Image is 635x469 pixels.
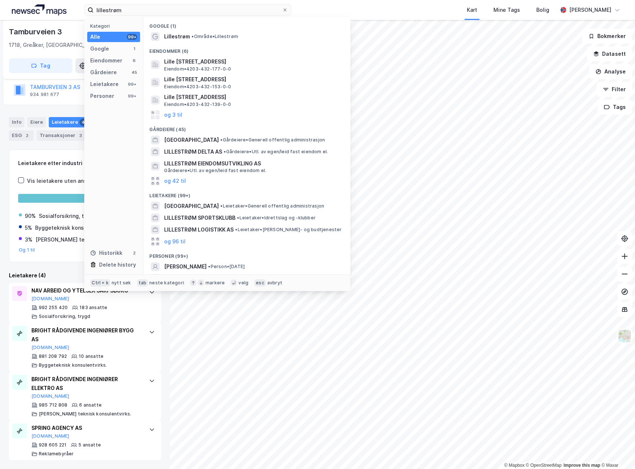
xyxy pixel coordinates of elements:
div: Gårdeiere [90,68,117,77]
button: [DOMAIN_NAME] [31,393,69,399]
div: Eiendommer [90,56,122,65]
a: OpenStreetMap [526,463,562,468]
div: Tamburveien 3 [9,26,63,38]
span: Leietaker • [PERSON_NAME]- og budtjenester [235,227,342,233]
div: 881 208 792 [39,353,67,359]
div: avbryt [267,280,282,286]
div: tab [137,279,148,287]
span: Gårdeiere • Utl. av egen/leid fast eiendom el. [164,168,266,174]
div: Bolig [536,6,549,14]
div: 99+ [127,81,137,87]
div: SPRING AGENCY AS [31,424,142,432]
button: Tag [9,58,72,73]
div: 2 [23,132,31,139]
div: 3 [77,132,84,139]
span: LILLESTRØM SPORTSKLUBB [164,213,235,222]
span: Lille [STREET_ADDRESS] [164,93,342,102]
button: og 96 til [164,237,186,246]
div: 90% [25,212,36,220]
button: Analyse [589,64,632,79]
span: Lille [STREET_ADDRESS] [164,75,342,84]
span: Leietaker • Idrettslag og -klubber [237,215,316,221]
div: Personer (99+) [143,247,350,261]
div: Gårdeiere (45) [143,121,350,134]
button: [DOMAIN_NAME] [31,296,69,302]
div: velg [238,280,248,286]
span: Lillestrøm [164,32,190,41]
div: 5% [25,223,32,232]
div: 5 ansatte [78,442,101,448]
span: LILLESTRØM DELTA AS [164,147,222,156]
button: [DOMAIN_NAME] [31,433,69,439]
div: nytt søk [112,280,131,286]
div: 6 [131,58,137,64]
div: BRIGHT RÅDGIVENDE INGENIØRER ELEKTRO AS [31,375,142,393]
button: Datasett [587,47,632,61]
div: 3% [25,235,33,244]
span: Person • [DATE] [208,264,245,270]
span: • [208,264,210,269]
img: Z [618,329,632,343]
button: og 3 til [164,110,182,119]
a: Mapbox [504,463,524,468]
div: Vis leietakere uten ansatte [27,177,97,185]
div: Leietakere [90,80,119,89]
div: 6 ansatte [79,402,102,408]
div: Eiere [27,117,46,127]
span: Gårdeiere • Generell offentlig administrasjon [220,137,325,143]
span: [GEOGRAPHIC_DATA] [164,136,219,144]
span: • [224,149,226,154]
span: Eiendom • 4203-432-153-0-0 [164,84,231,90]
div: Kategori [90,23,140,29]
div: Google [90,44,109,53]
div: 985 712 808 [39,402,67,408]
div: Byggeteknisk konsulentvirks. [39,362,107,368]
div: Leietakere (99+) [143,187,350,200]
div: Sosialforsikring, trygd [39,212,95,220]
div: Reklamebyråer [39,451,74,457]
div: 10 ansatte [79,353,103,359]
div: Leietakere [49,117,90,127]
div: Sosialforsikring, trygd [39,314,91,319]
div: esc [254,279,266,287]
div: Ctrl + k [90,279,110,287]
img: logo.a4113a55bc3d86da70a041830d287a7e.svg [12,4,67,16]
div: Info [9,117,24,127]
div: 45 [131,69,137,75]
div: 99+ [127,34,137,40]
div: 934 981 677 [30,92,59,97]
div: neste kategori [149,280,184,286]
div: Historikk [90,249,122,257]
div: Byggeteknisk konsulentvirks. [35,223,111,232]
div: ESG [9,130,34,141]
div: NAV ARBEID OG YTELSER SARPSBORG [31,286,142,295]
div: Eiendommer (6) [143,42,350,56]
span: Gårdeiere • Utl. av egen/leid fast eiendom el. [224,149,328,155]
div: BRIGHT RÅDGIVENDE INGENIØRER BYGG AS [31,326,142,344]
div: 1 [131,46,137,52]
div: Alle [90,32,100,41]
div: Leietakere (4) [9,271,161,280]
div: Mine Tags [493,6,520,14]
span: • [235,227,237,232]
div: 4 [79,119,87,126]
iframe: Chat Widget [598,434,635,469]
div: Transaksjoner [37,130,87,141]
span: Leietaker • Generell offentlig administrasjon [220,203,324,209]
div: Delete history [99,260,136,269]
div: 1718, Greåker, [GEOGRAPHIC_DATA] [9,41,100,49]
span: Eiendom • 4203-432-139-0-0 [164,102,231,107]
button: [DOMAIN_NAME] [31,345,69,350]
div: [PERSON_NAME] teknisk konsulentvirks. [35,235,139,244]
div: Kart [467,6,477,14]
div: 183 ansatte [79,305,107,311]
span: Lille [STREET_ADDRESS] [164,57,342,66]
div: 99+ [127,93,137,99]
div: markere [206,280,225,286]
span: Område • Lillestrøm [191,34,238,40]
span: LILLESTRØM EIENDOMSUTVIKLING AS [164,159,342,168]
div: [PERSON_NAME] [569,6,611,14]
div: 928 605 221 [39,442,67,448]
div: Leietakere etter industri [18,159,152,168]
span: • [237,215,239,220]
